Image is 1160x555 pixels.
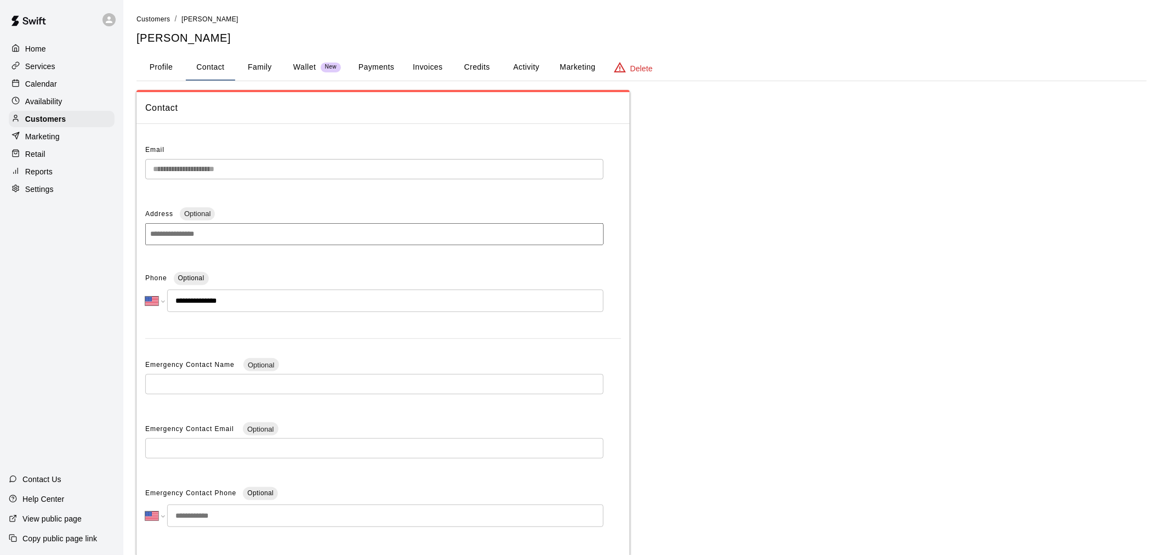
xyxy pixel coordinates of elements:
[145,270,167,287] span: Phone
[137,13,1147,25] nav: breadcrumb
[145,361,237,369] span: Emergency Contact Name
[25,149,46,160] p: Retail
[145,101,621,115] span: Contact
[243,361,278,369] span: Optional
[235,54,285,81] button: Family
[293,61,316,73] p: Wallet
[25,131,60,142] p: Marketing
[25,43,46,54] p: Home
[9,41,115,57] a: Home
[9,146,115,162] a: Retail
[243,425,278,433] span: Optional
[502,54,551,81] button: Activity
[630,63,653,74] p: Delete
[25,78,57,89] p: Calendar
[9,76,115,92] a: Calendar
[25,61,55,72] p: Services
[9,111,115,127] a: Customers
[137,31,1147,46] h5: [PERSON_NAME]
[350,54,403,81] button: Payments
[145,485,236,502] span: Emergency Contact Phone
[403,54,452,81] button: Invoices
[145,146,164,154] span: Email
[25,96,62,107] p: Availability
[145,159,604,179] div: The email of an existing customer can only be changed by the customer themselves at https://book....
[180,209,215,218] span: Optional
[25,184,54,195] p: Settings
[137,14,170,23] a: Customers
[9,163,115,180] a: Reports
[9,93,115,110] a: Availability
[9,58,115,75] a: Services
[137,54,1147,81] div: basic tabs example
[145,425,236,433] span: Emergency Contact Email
[25,114,66,124] p: Customers
[22,474,61,485] p: Contact Us
[178,274,204,282] span: Optional
[137,54,186,81] button: Profile
[452,54,502,81] button: Credits
[321,64,341,71] span: New
[22,513,82,524] p: View public page
[145,210,173,218] span: Address
[9,128,115,145] a: Marketing
[137,15,170,23] span: Customers
[186,54,235,81] button: Contact
[175,13,177,25] li: /
[181,15,238,23] span: [PERSON_NAME]
[551,54,604,81] button: Marketing
[9,181,115,197] a: Settings
[25,166,53,177] p: Reports
[247,489,274,497] span: Optional
[22,494,64,505] p: Help Center
[22,533,97,544] p: Copy public page link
